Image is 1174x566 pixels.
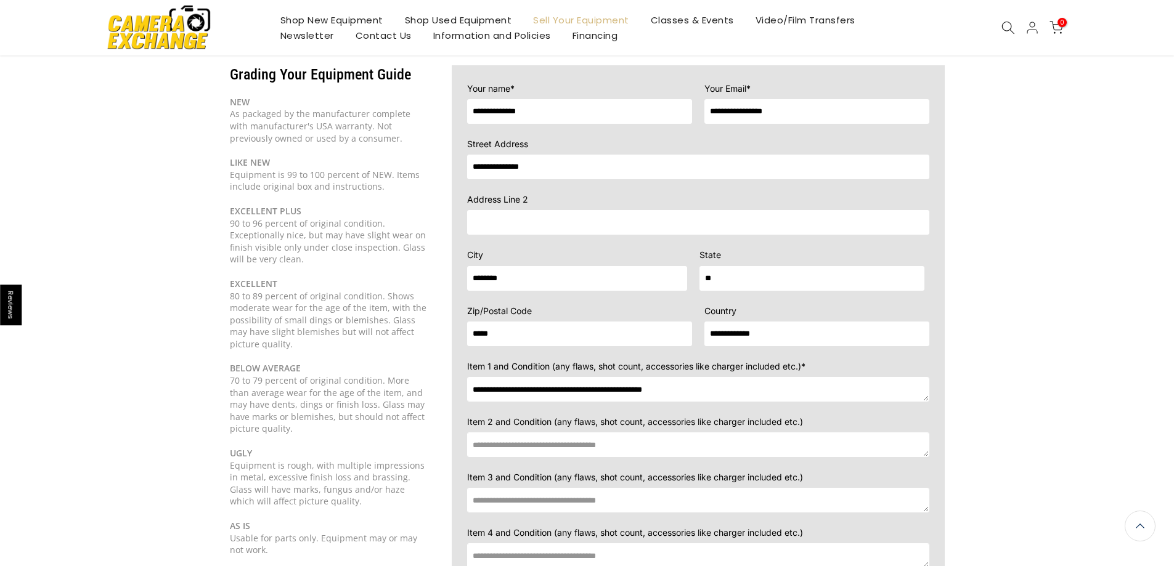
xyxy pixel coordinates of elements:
[467,249,483,260] span: City
[344,28,422,43] a: Contact Us
[467,361,801,371] span: Item 1 and Condition (any flaws, shot count, accessories like charger included etc.)
[230,217,427,265] div: 90 to 96 percent of original condition. Exceptionally nice, but may have slight wear on finish vi...
[1058,18,1067,27] span: 0
[230,278,277,289] b: EXCELLENT
[230,459,427,507] div: Equipment is rough, with multiple impressions in metal, excessive finish loss and brassing. Glass...
[699,249,721,260] span: State
[467,83,510,94] span: Your name
[744,12,866,28] a: Video/Film Transfers
[467,527,803,538] span: Item 4 and Condition (any flaws, shot count, accessories like charger included etc.)
[467,416,803,427] span: Item 2 and Condition (any flaws, shot count, accessories like charger included etc.)
[230,362,301,374] b: BELOW AVERAGE
[230,96,250,108] b: NEW
[467,194,528,204] span: Address Line 2
[394,12,523,28] a: Shop Used Equipment
[422,28,561,43] a: Information and Policies
[467,305,532,316] span: Zip/Postal Code
[1050,21,1063,34] a: 0
[467,472,803,482] span: Item 3 and Condition (any flaws, shot count, accessories like charger included etc.)
[467,139,528,149] span: Street Address
[523,12,640,28] a: Sell Your Equipment
[230,520,250,532] b: AS IS
[230,96,427,144] div: As packaged by the manufacturer complete with manufacturer's USA warranty. Not previously owned o...
[704,305,736,316] span: Country
[269,28,344,43] a: Newsletter
[269,12,394,28] a: Shop New Equipment
[230,156,427,193] div: Equipment is 99 to 100 percent of NEW. Items include original box and instructions.
[230,374,427,435] div: 70 to 79 percent of original condition. More than average wear for the age of the item, and may h...
[230,290,427,350] div: 80 to 89 percent of original condition. Shows moderate wear for the age of the item, with the pos...
[230,447,252,459] b: UGLY
[640,12,744,28] a: Classes & Events
[1125,511,1156,541] a: Back to the top
[230,156,270,168] b: LIKE NEW
[230,532,427,556] div: Usable for parts only. Equipment may or may not work.
[230,65,427,84] h3: Grading Your Equipment Guide
[704,83,746,94] span: Your Email
[561,28,629,43] a: Financing
[230,205,301,217] b: EXCELLENT PLUS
